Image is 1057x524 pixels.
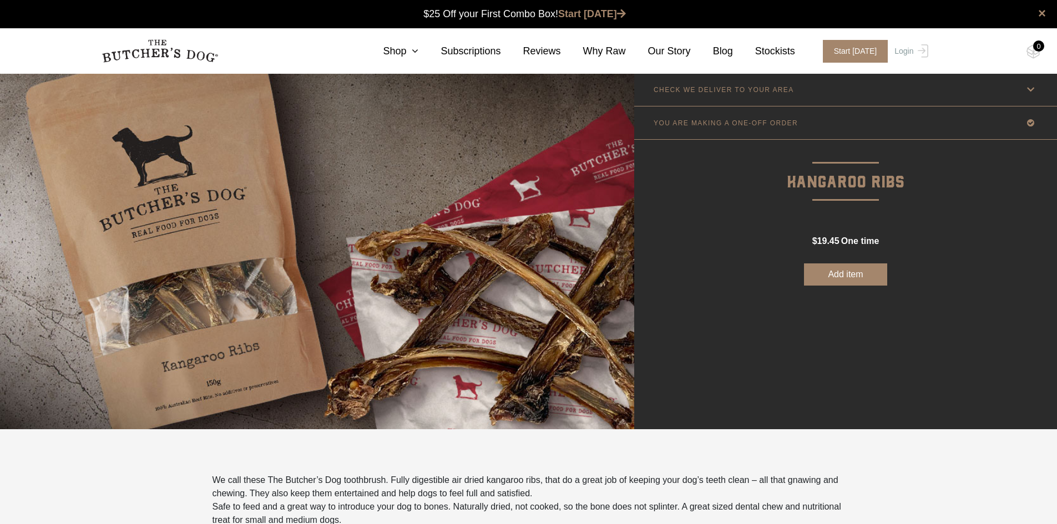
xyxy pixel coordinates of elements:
a: Reviews [501,44,561,59]
a: Login [892,40,928,63]
a: CHECK WE DELIVER TO YOUR AREA [634,73,1057,106]
a: Why Raw [561,44,626,59]
span: $ [812,236,817,246]
p: YOU ARE MAKING A ONE-OFF ORDER [654,119,798,127]
a: Blog [691,44,733,59]
span: Start [DATE] [823,40,888,63]
p: CHECK WE DELIVER TO YOUR AREA [654,86,794,94]
a: Start [DATE] [558,8,626,19]
a: Shop [361,44,418,59]
span: one time [841,236,879,246]
span: 19.45 [817,236,839,246]
a: Subscriptions [418,44,500,59]
p: Kangaroo Ribs [634,140,1057,196]
a: close [1038,7,1046,20]
img: TBD_Cart-Empty.png [1026,44,1040,59]
a: Stockists [733,44,795,59]
div: 0 [1033,40,1044,52]
button: Add item [804,263,887,286]
a: Our Story [626,44,691,59]
a: Start [DATE] [812,40,892,63]
a: YOU ARE MAKING A ONE-OFF ORDER [634,106,1057,139]
p: We call these The Butcher’s Dog toothbrush. Fully digestible air dried kangaroo ribs, that do a g... [213,474,845,500]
